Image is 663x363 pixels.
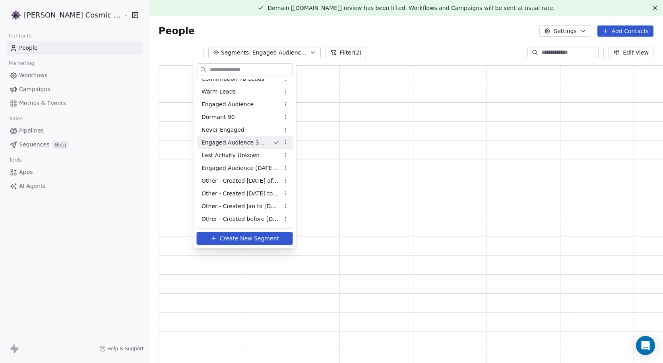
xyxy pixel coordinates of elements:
button: Create New Segment [197,232,293,245]
span: Never Engaged [202,126,244,134]
span: Warm Leads [202,88,236,96]
span: Engaged Audience [DATE] to Aug [202,164,279,172]
span: Last Activity Unkown [202,151,260,160]
span: Other - Created before [DATE] [202,215,279,223]
span: Other - Created [DATE] to [DATE] [202,189,279,198]
span: Dormant 90 [202,113,235,121]
span: Create New Segment [220,234,279,243]
span: Other - Created Jan to [DATE] [202,202,279,211]
span: Engaged Audience 30D [202,139,267,147]
span: Engaged Audience [202,100,254,109]
span: Other - Created [DATE] after [202,177,279,185]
